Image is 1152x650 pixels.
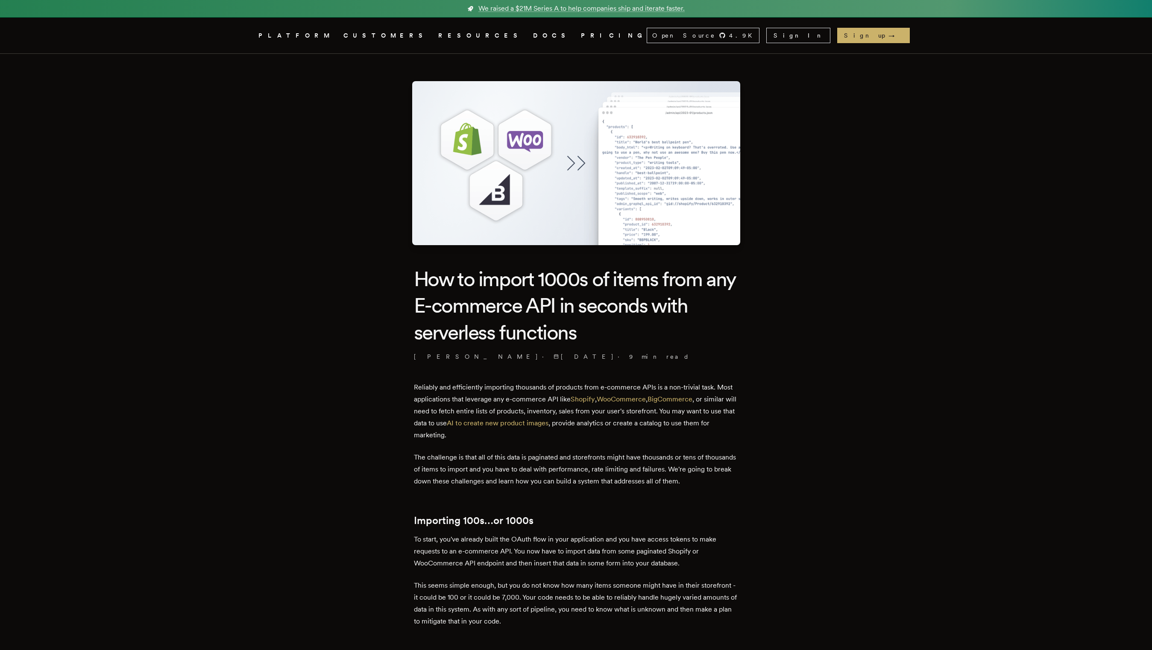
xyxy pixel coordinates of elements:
a: CUSTOMERS [343,30,428,41]
h1: How to import 1000s of items from any E-commerce API in seconds with serverless functions [414,266,739,345]
a: PRICING [581,30,647,41]
span: We raised a $21M Series A to help companies ship and iterate faster. [478,3,685,14]
h2: Importing 100s…or 1000s [414,515,739,527]
p: To start, you've already built the OAuth flow in your application and you have access tokens to m... [414,533,739,569]
span: [DATE] [554,352,614,361]
a: DOCS [533,30,571,41]
p: Reliably and efficiently importing thousands of products from e-commerce APIs is a non-trivial ta... [414,381,739,441]
button: PLATFORM [258,30,333,41]
p: · · [414,352,739,361]
a: AI to create new product images [447,419,548,427]
span: → [888,31,903,40]
img: Featured image for How to import 1000s of items from any E-commerce API in seconds with serverles... [412,81,740,245]
p: This seems simple enough, but you do not know how many items someone might have in their storefro... [414,580,739,627]
a: Shopify [571,395,595,403]
span: 4.9 K [729,31,757,40]
a: Sign In [766,28,830,43]
span: Open Source [652,31,715,40]
a: [PERSON_NAME] [414,352,539,361]
button: RESOURCES [438,30,523,41]
nav: Global [235,18,918,53]
a: BigCommerce [648,395,692,403]
a: WooCommerce [597,395,646,403]
span: 9 min read [629,352,689,361]
a: Sign up [837,28,910,43]
p: The challenge is that all of this data is paginated and storefronts might have thousands or tens ... [414,451,739,487]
